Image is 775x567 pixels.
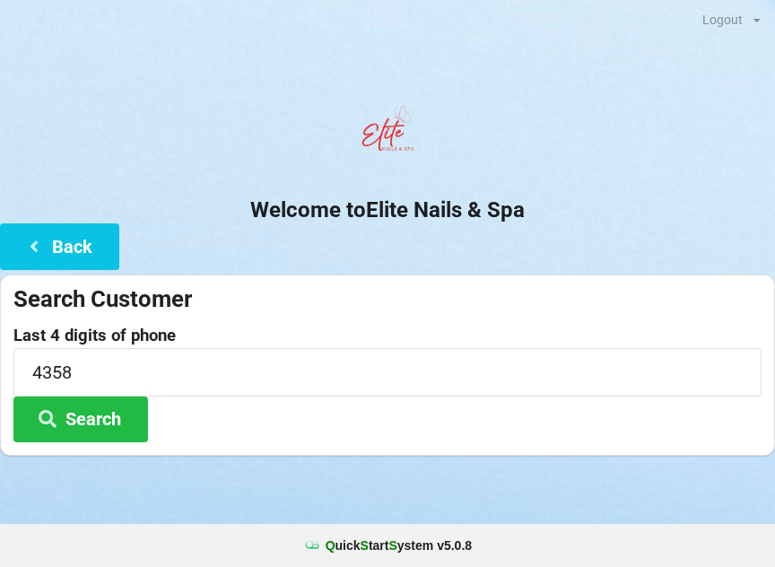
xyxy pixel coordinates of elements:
div: Search Customer [13,284,762,314]
button: Search [13,397,148,442]
span: S [388,538,396,553]
img: EliteNailsSpa-Logo1.png [352,98,423,170]
span: Q [326,538,335,553]
img: favicon.ico [303,536,321,554]
span: S [361,538,369,553]
input: 0000 [13,348,762,396]
b: uick tart ystem v 5.0.8 [326,536,472,554]
div: Logout [702,13,743,26]
label: Last 4 digits of phone [13,327,762,345]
